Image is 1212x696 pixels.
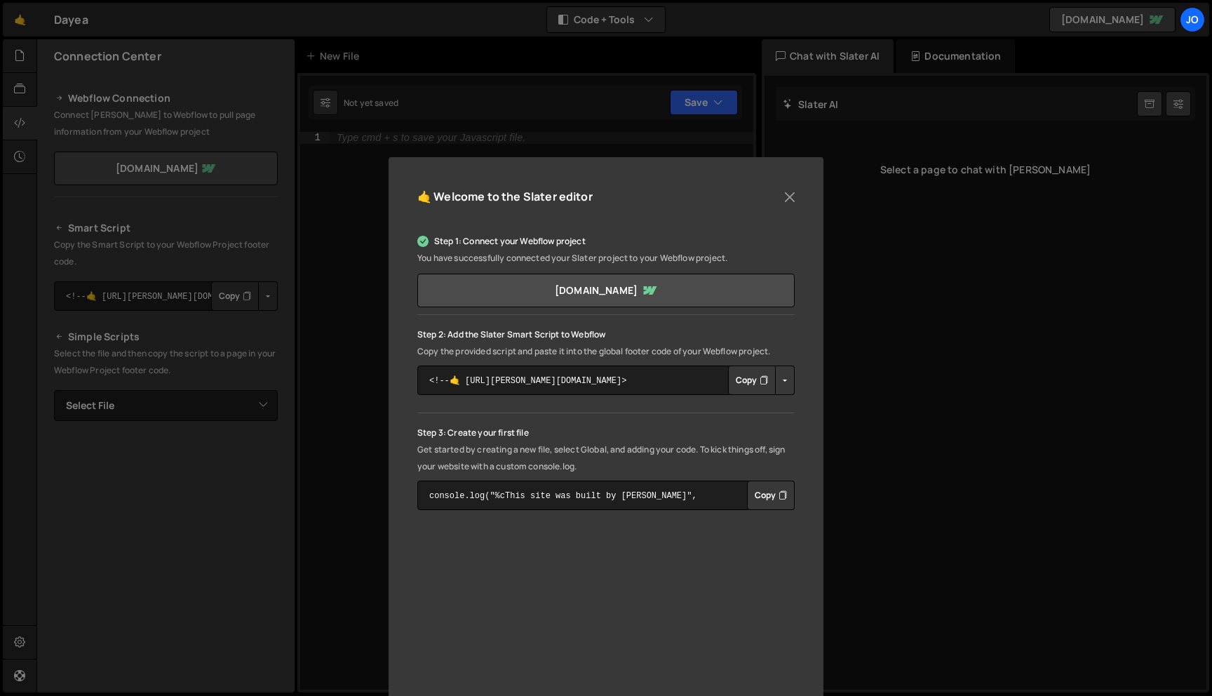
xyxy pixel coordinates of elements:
[417,366,795,395] textarea: <!--🤙 [URL][PERSON_NAME][DOMAIN_NAME]> <script>document.addEventListener("DOMContentLoaded", func...
[417,441,795,475] p: Get started by creating a new file, select Global, and adding your code. To kick things off, sign...
[417,424,795,441] p: Step 3: Create your first file
[747,481,795,510] button: Copy
[417,343,795,360] p: Copy the provided script and paste it into the global footer code of your Webflow project.
[417,481,795,510] textarea: console.log("%cThis site was built by [PERSON_NAME]", "background:blue;color:#fff;padding: 8px;");
[417,250,795,267] p: You have successfully connected your Slater project to your Webflow project.
[417,186,593,208] h5: 🤙 Welcome to the Slater editor
[417,326,795,343] p: Step 2: Add the Slater Smart Script to Webflow
[1180,7,1205,32] a: Jo
[779,187,800,208] button: Close
[747,481,795,510] div: Button group with nested dropdown
[728,366,776,395] button: Copy
[417,274,795,307] a: [DOMAIN_NAME]
[417,233,795,250] p: Step 1: Connect your Webflow project
[728,366,795,395] div: Button group with nested dropdown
